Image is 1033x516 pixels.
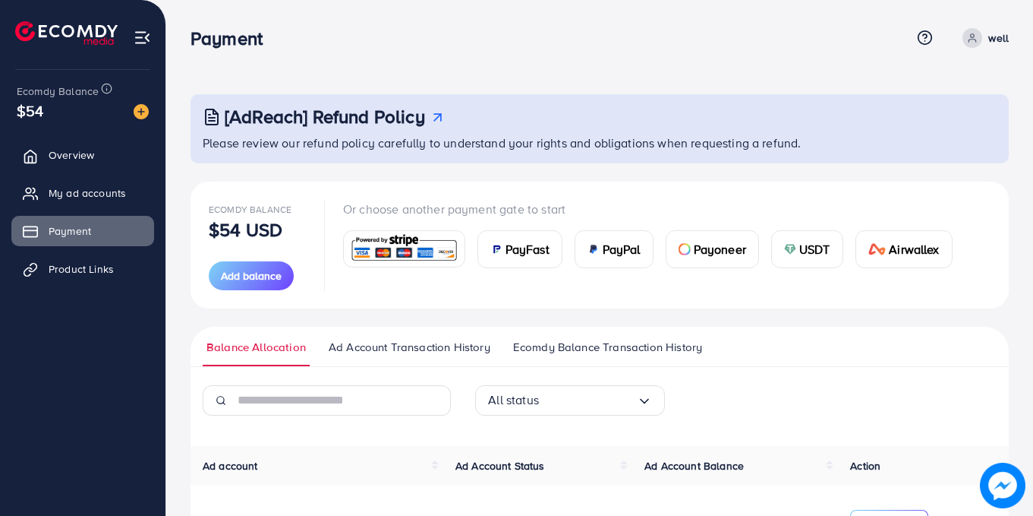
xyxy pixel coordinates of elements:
[134,104,149,119] img: image
[209,261,294,290] button: Add balance
[11,178,154,208] a: My ad accounts
[988,29,1009,47] p: well
[475,385,665,416] div: Search for option
[343,230,465,267] a: card
[490,243,502,255] img: card
[868,243,887,255] img: card
[981,464,1025,508] img: image
[855,230,953,268] a: cardAirwallex
[513,339,702,356] span: Ecomdy Balance Transaction History
[603,240,641,258] span: PayPal
[221,268,282,283] span: Add balance
[488,388,539,412] span: All status
[539,388,637,412] input: Search for option
[17,100,43,122] span: $54
[225,106,425,128] h3: [AdReach] Refund Policy
[455,458,545,473] span: Ad Account Status
[134,29,151,46] img: menu
[850,458,880,473] span: Action
[587,243,600,255] img: card
[209,203,291,216] span: Ecomdy Balance
[49,185,126,201] span: My ad accounts
[799,240,830,258] span: USDT
[329,339,490,356] span: Ad Account Transaction History
[679,243,691,255] img: card
[49,147,94,163] span: Overview
[956,28,1009,48] a: well
[477,230,562,268] a: cardPayFast
[505,240,550,258] span: PayFast
[209,220,282,239] p: $54 USD
[49,223,91,239] span: Payment
[15,21,118,45] img: logo
[11,254,154,284] a: Product Links
[784,243,796,255] img: card
[191,27,275,49] h3: Payment
[203,134,1000,152] p: Please review our refund policy carefully to understand your rights and obligations when requesti...
[343,200,965,218] p: Or choose another payment gate to start
[889,240,939,258] span: Airwallex
[575,230,653,268] a: cardPayPal
[203,458,258,473] span: Ad account
[206,339,306,356] span: Balance Allocation
[694,240,746,258] span: Payoneer
[644,458,744,473] span: Ad Account Balance
[17,84,99,99] span: Ecomdy Balance
[49,261,114,277] span: Product Links
[771,230,843,268] a: cardUSDT
[11,140,154,170] a: Overview
[348,233,460,265] img: card
[11,216,154,246] a: Payment
[666,230,759,268] a: cardPayoneer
